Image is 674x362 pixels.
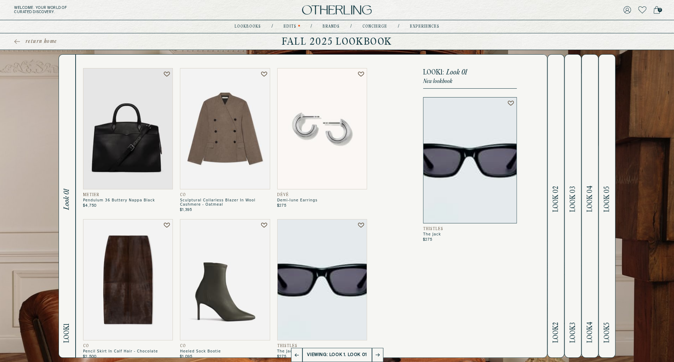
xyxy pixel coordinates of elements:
span: CO [180,344,186,348]
img: Demi-lune earrings [277,68,367,189]
span: Look 02 [552,186,560,212]
span: $275 [277,204,286,208]
img: The JACK [423,97,517,223]
span: Thistles [277,344,297,348]
a: lookbooks [235,25,261,28]
span: Metier [83,193,99,197]
span: Heeled Sock Bootie [180,349,270,353]
a: Edits [284,25,296,28]
span: $4,750 [83,204,97,208]
a: experiences [410,25,439,28]
img: The JACK [277,219,367,340]
span: Look 03 [569,186,577,212]
span: 0 [658,8,662,12]
span: The Jack [277,349,367,353]
span: CO [83,344,89,348]
span: CO [180,193,186,197]
button: Look3Look 03 [564,54,581,358]
span: Dévé [277,193,289,197]
button: Look5Look 05 [598,54,615,358]
span: Look 2 [552,322,560,343]
span: $275 [277,355,286,359]
span: Thistles [423,227,443,231]
span: $1,395 [180,208,192,212]
div: / [398,24,399,29]
span: Demi-lune Earrings [277,198,367,202]
span: Look 01 [63,189,71,210]
button: Look2Look 02 [547,54,564,358]
span: Look 3 [569,322,577,343]
span: Pendulum 36 Buttery Nappa Black [83,198,173,202]
p: Viewing: Look 1. Look 01 [302,351,372,358]
span: return home [26,38,57,45]
span: Look 5 [603,322,611,343]
a: return home [14,38,57,45]
a: 0 [653,5,660,15]
span: Pencil Skirt In Calf Hair - Chocolate [83,349,173,353]
span: $1,095 [180,355,192,359]
button: Look4Look 04 [581,54,598,358]
img: logo [302,5,372,15]
button: Look1Look 01 [59,54,76,358]
a: Brands [323,25,340,28]
h1: Fall 2025 Lookbook [14,36,660,47]
span: Look 05 [603,186,611,212]
a: concierge [362,25,387,28]
div: / [272,24,273,29]
div: / [311,24,312,29]
span: Look 1 [63,323,71,343]
img: Pendulum 36 Buttery Nappa Black [83,68,173,189]
p: New lookbook [423,78,517,85]
img: Sculptural Collarless Blazer in Wool Cashmere - Oatmeal [180,68,270,189]
span: $2,500 [83,355,97,359]
span: Look 4 [586,322,594,343]
img: Pencil Skirt in Calf Hair - Chocolate [83,219,173,340]
span: $275 [423,238,432,242]
img: Heeled Sock Bootie [180,219,270,340]
h5: Welcome . Your world of curated discovery. [14,6,208,14]
span: Look 01 [446,69,467,76]
span: The Jack [423,232,517,236]
span: Look 04 [586,185,594,212]
div: / [350,24,352,29]
span: Sculptural Collarless Blazer In Wool Cashmere - Oatmeal [180,198,270,207]
span: Look 1 : [423,69,444,76]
